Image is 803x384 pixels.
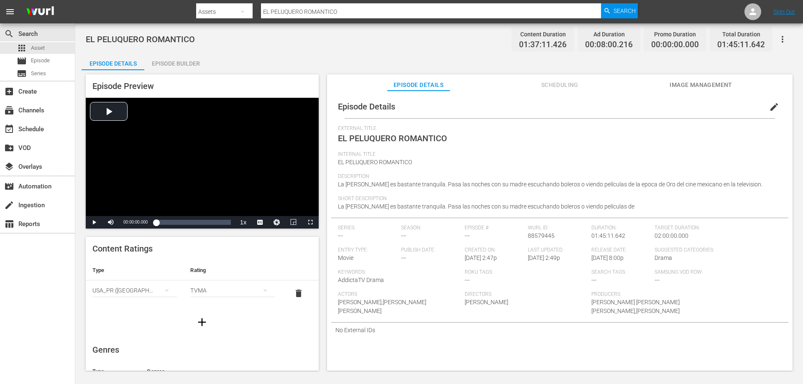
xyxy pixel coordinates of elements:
[338,299,426,314] span: [PERSON_NAME],[PERSON_NAME] [PERSON_NAME]
[655,269,714,276] span: Samsung VOD Row:
[338,173,777,180] span: Description
[338,247,397,254] span: Entry Type:
[4,219,14,229] span: Reports
[4,124,14,134] span: Schedule
[655,232,688,239] span: 02:00:00.000
[591,269,651,276] span: Search Tags:
[294,288,304,298] span: delete
[31,69,46,78] span: Series
[591,225,651,231] span: Duration:
[338,254,353,261] span: Movie
[401,254,406,261] span: ---
[102,216,119,229] button: Mute
[528,80,591,90] span: Scheduling
[585,28,633,40] div: Ad Duration
[465,225,524,231] span: Episode #:
[670,80,732,90] span: Image Management
[86,216,102,229] button: Play
[773,8,795,15] a: Sign Out
[17,69,27,79] span: Series
[20,2,60,22] img: ans4CAIJ8jUAAAAAAAAAAAAAAAAAAAAAAAAgQb4GAAAAAAAAAAAAAAAAAAAAAAAAJMjXAAAAAAAAAAAAAAAAAAAAAAAAgAT5G...
[4,200,14,210] span: Ingestion
[190,279,275,302] div: TVMA
[591,247,651,254] span: Release Date:
[92,279,177,302] div: USA_PR ([GEOGRAPHIC_DATA])
[387,80,450,90] span: Episode Details
[528,247,587,254] span: Last Updated:
[614,3,636,18] span: Search
[601,3,638,18] button: Search
[338,125,777,132] span: External Title
[235,216,252,229] button: Playback Rate
[338,133,447,143] span: EL PELUQUERO ROMANTICO
[338,159,412,165] span: EL PELUQUERO ROMANTICO
[338,102,395,112] span: Episode Details
[331,323,788,338] div: No External IDs
[338,232,343,239] span: ---
[519,40,567,50] span: 01:37:11.426
[338,277,384,283] span: AddictaTV Drama
[4,105,14,115] span: Channels
[123,220,148,224] span: 00:00:00.000
[92,244,153,254] span: Content Ratings
[338,269,460,276] span: Keywords:
[591,291,714,298] span: Producers
[651,28,699,40] div: Promo Duration
[401,247,460,254] span: Publish Date:
[252,216,269,229] button: Captions
[338,196,777,202] span: Short Description
[651,40,699,50] span: 00:00:00.000
[31,56,50,65] span: Episode
[338,203,634,210] span: La [PERSON_NAME] es bastante tranquila. Pasa las noches con su madre escuchando boleros o viendo ...
[86,34,195,44] span: EL PELUQUERO ROMANTICO
[528,225,587,231] span: Wurl ID:
[285,216,302,229] button: Picture-in-Picture
[92,81,154,91] span: Episode Preview
[655,247,777,254] span: Suggested Categories:
[401,225,460,231] span: Season:
[140,361,292,381] th: Genres
[465,269,587,276] span: Roku Tags:
[655,225,777,231] span: Target Duration:
[465,299,508,305] span: [PERSON_NAME]
[289,283,309,303] button: delete
[717,28,765,40] div: Total Duration
[591,277,596,283] span: ---
[519,28,567,40] div: Content Duration
[655,277,660,283] span: ---
[144,53,207,70] button: Episode Builder
[86,260,184,280] th: Type
[465,277,470,283] span: ---
[5,7,15,17] span: menu
[31,44,45,52] span: Asset
[338,291,460,298] span: Actors
[655,254,672,261] span: Drama
[82,53,144,70] button: Episode Details
[591,299,680,314] span: [PERSON_NAME] [PERSON_NAME] [PERSON_NAME],[PERSON_NAME]
[92,345,119,355] span: Genres
[338,225,397,231] span: Series:
[717,40,765,50] span: 01:45:11.642
[465,254,497,261] span: [DATE] 2:47p
[4,143,14,153] span: VOD
[591,254,624,261] span: [DATE] 8:00p
[528,232,555,239] span: 88579445
[4,162,14,172] span: Overlays
[465,291,587,298] span: Directors
[82,53,144,74] div: Episode Details
[86,98,319,229] div: Video Player
[764,97,784,117] button: edit
[4,181,14,191] span: Automation
[528,254,560,261] span: [DATE] 2:49p
[591,232,625,239] span: 01:45:11.642
[338,181,762,188] span: La [PERSON_NAME] es bastante tranquila. Pasa las noches con su madre escuchando boleros o viendo ...
[465,232,470,239] span: ---
[4,86,14,97] span: Create
[269,216,285,229] button: Jump To Time
[86,361,140,381] th: Type
[338,151,777,158] span: Internal Title
[144,53,207,74] div: Episode Builder
[156,220,230,225] div: Progress Bar
[465,247,524,254] span: Created On:
[401,232,406,239] span: ---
